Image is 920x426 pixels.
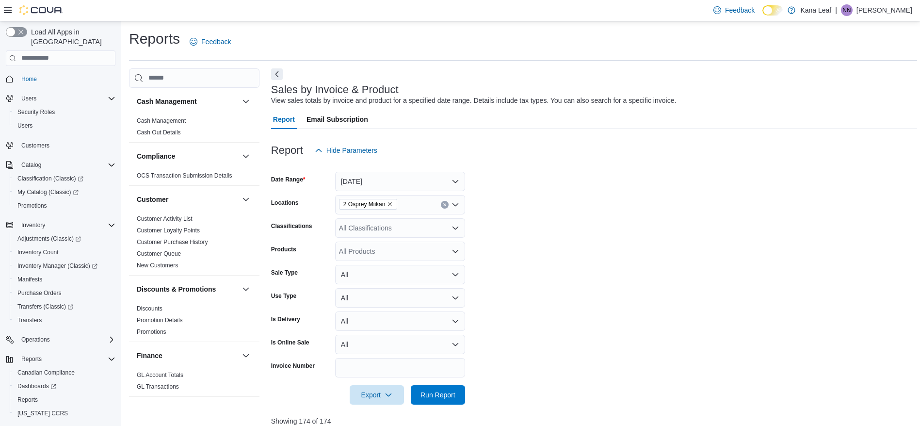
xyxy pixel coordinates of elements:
[240,194,252,205] button: Customer
[452,224,459,232] button: Open list of options
[240,405,252,416] button: Inventory
[21,221,45,229] span: Inventory
[14,173,87,184] a: Classification (Classic)
[137,97,197,106] h3: Cash Management
[339,199,398,210] span: 2 Osprey Miikan
[17,159,45,171] button: Catalog
[17,140,53,151] a: Customers
[271,145,303,156] h3: Report
[21,142,49,149] span: Customers
[137,117,186,125] span: Cash Management
[271,199,299,207] label: Locations
[129,213,259,275] div: Customer
[335,311,465,331] button: All
[17,73,115,85] span: Home
[129,29,180,49] h1: Reports
[10,273,119,286] button: Manifests
[17,334,54,345] button: Operations
[271,68,283,80] button: Next
[17,159,115,171] span: Catalog
[10,393,119,407] button: Reports
[14,106,115,118] span: Security Roles
[14,274,115,285] span: Manifests
[14,260,101,272] a: Inventory Manager (Classic)
[137,151,175,161] h3: Compliance
[21,355,42,363] span: Reports
[137,215,193,223] span: Customer Activity List
[842,4,851,16] span: NN
[10,286,119,300] button: Purchase Orders
[14,380,60,392] a: Dashboards
[17,108,55,116] span: Security Roles
[17,73,41,85] a: Home
[10,300,119,313] a: Transfers (Classic)
[137,351,162,360] h3: Finance
[186,32,235,51] a: Feedback
[14,301,77,312] a: Transfers (Classic)
[17,262,97,270] span: Inventory Manager (Classic)
[800,4,831,16] p: Kana Leaf
[137,239,208,246] a: Customer Purchase History
[2,158,119,172] button: Catalog
[17,353,115,365] span: Reports
[17,219,49,231] button: Inventory
[10,185,119,199] a: My Catalog (Classic)
[2,138,119,152] button: Customers
[137,406,167,415] h3: Inventory
[2,218,119,232] button: Inventory
[10,407,119,420] button: [US_STATE] CCRS
[271,246,296,253] label: Products
[137,129,181,136] span: Cash Out Details
[420,390,455,400] span: Run Report
[856,4,912,16] p: [PERSON_NAME]
[137,262,178,269] a: New Customers
[311,141,381,160] button: Hide Parameters
[335,288,465,308] button: All
[137,372,183,378] a: GL Account Totals
[10,199,119,213] button: Promotions
[17,139,115,151] span: Customers
[2,333,119,346] button: Operations
[14,314,46,326] a: Transfers
[137,328,166,336] span: Promotions
[137,262,178,269] span: New Customers
[137,172,232,179] a: OCS Transaction Submission Details
[129,115,259,142] div: Cash Management
[841,4,853,16] div: Noreen Nichol
[411,385,465,405] button: Run Report
[17,316,42,324] span: Transfers
[137,250,181,257] a: Customer Queue
[17,369,75,377] span: Canadian Compliance
[17,353,46,365] button: Reports
[271,96,677,106] div: View sales totals by invoice and product for a specified date range. Details include tax types. Y...
[137,351,238,360] button: Finance
[441,201,449,209] button: Clear input
[335,335,465,354] button: All
[14,367,115,378] span: Canadian Compliance
[14,200,51,212] a: Promotions
[17,410,68,417] span: [US_STATE] CCRS
[355,385,398,405] span: Export
[14,274,46,285] a: Manifests
[14,173,115,184] span: Classification (Classic)
[137,284,238,294] button: Discounts & Promotions
[137,215,193,222] a: Customer Activity List
[14,301,115,312] span: Transfers (Classic)
[137,227,200,234] a: Customer Loyalty Points
[137,383,179,390] a: GL Transactions
[137,305,162,312] span: Discounts
[307,110,368,129] span: Email Subscription
[14,246,115,258] span: Inventory Count
[27,27,115,47] span: Load All Apps in [GEOGRAPHIC_DATA]
[137,371,183,379] span: GL Account Totals
[762,5,783,16] input: Dark Mode
[14,314,115,326] span: Transfers
[14,120,115,131] span: Users
[10,232,119,246] a: Adjustments (Classic)
[14,186,115,198] span: My Catalog (Classic)
[14,408,115,419] span: Washington CCRS
[17,289,62,297] span: Purchase Orders
[17,276,42,283] span: Manifests
[10,172,119,185] a: Classification (Classic)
